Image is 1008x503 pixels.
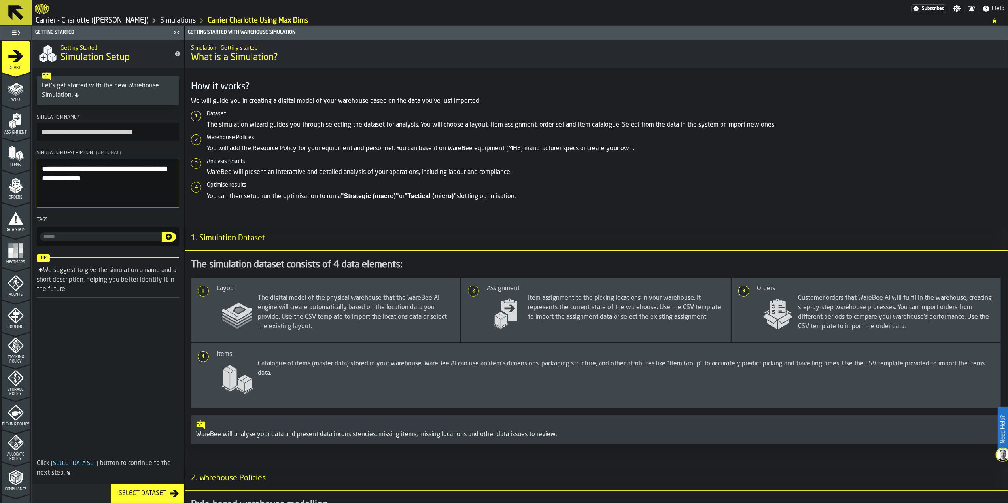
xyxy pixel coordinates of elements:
[2,106,30,137] li: menu Assignment
[207,158,1002,165] h6: Analysis results
[191,96,1002,106] p: We will guide you in creating a digital model of your warehouse based on the data you've just imp...
[49,461,100,466] span: Select Data Set
[2,365,30,397] li: menu Storage Policy
[950,5,964,13] label: button-toggle-Settings
[196,430,997,439] div: WareBee will analyse your data and present data inconsistencies, missing items, missing locations...
[37,254,50,262] span: Tip
[2,27,30,38] label: button-toggle-Toggle Full Menu
[207,134,1002,141] h6: Warehouse Policies
[487,284,724,293] div: Assignment
[40,232,162,241] input: input-value- input-value-
[37,123,179,141] input: button-toolbar-Simulation Name
[911,4,946,13] div: Menu Subscription
[115,489,170,498] div: Select Dataset
[96,461,98,466] span: ]
[2,355,30,364] span: Stacking Policy
[757,284,995,293] div: Orders
[2,260,30,265] span: Heatmaps
[171,28,182,37] label: button-toggle-Close me
[185,473,266,484] span: 2. Warehouse Policies
[2,66,30,70] span: Start
[2,170,30,202] li: menu Orders
[185,26,1008,40] header: Getting Started with Warehouse Simulation
[2,430,30,461] li: menu Allocate Policy
[207,144,1002,153] p: You will add the Resource Policy for your equipment and personnel. You can base it on WareBee equ...
[911,4,946,13] a: link-to-/wh/i/e074fb63-00ea-4531-a7c9-ea0a191b3e4f/settings/billing
[2,41,30,72] li: menu Start
[37,159,179,208] textarea: Simulation Description(Optional)
[2,203,30,234] li: menu Data Stats
[191,51,1002,64] span: What is a Simulation?
[2,325,30,329] span: Routing
[207,182,1002,188] h6: Optimise results
[32,40,184,68] div: title-Simulation Setup
[2,397,30,429] li: menu Picking Policy
[162,232,176,242] button: button-
[2,388,30,396] span: Storage Policy
[979,4,1008,13] label: button-toggle-Help
[999,407,1007,452] label: Need Help?
[40,232,162,241] label: input-value-
[207,168,1002,177] p: WareBee will present an interactive and detailed analysis of your operations, including labour an...
[61,51,130,64] span: Simulation Setup
[199,288,208,294] span: 1
[2,422,30,427] span: Picking Policy
[34,30,171,35] div: Getting Started
[186,30,1006,35] div: Getting Started with Warehouse Simulation
[2,462,30,494] li: menu Compliance
[922,6,944,11] span: Subscribed
[217,284,454,293] div: Layout
[2,268,30,299] li: menu Agents
[487,293,724,335] span: Item assignment to the picking locations in your warehouse. It represents the current state of th...
[37,459,179,478] div: Click button to continue to the next step.
[757,293,995,335] span: Customer orders that WareBee AI will fulfil in the warehouse, creating step-by-step warehouse pro...
[32,26,184,40] header: Getting Started
[111,484,184,503] button: button-Select Dataset
[2,228,30,232] span: Data Stats
[217,359,995,400] span: Catalogue of items (master data) stored in your warehouse. WareBee AI can use an item's dimension...
[37,267,176,293] div: We suggest to give the simulation a name and a short description, helping you better identify it ...
[469,288,478,294] span: 2
[185,40,1008,68] div: title-What is a Simulation?
[2,98,30,102] span: Layout
[2,487,30,492] span: Compliance
[37,217,48,222] span: Tags
[2,73,30,105] li: menu Layout
[217,350,995,359] div: Items
[35,16,1005,25] nav: Breadcrumb
[965,5,979,13] label: button-toggle-Notifications
[2,163,30,167] span: Items
[405,193,457,199] strong: "Tactical (micro)"
[2,130,30,135] span: Assignment
[2,333,30,364] li: menu Stacking Policy
[207,111,1002,117] h6: Dataset
[992,4,1005,13] span: Help
[2,235,30,267] li: menu Heatmaps
[191,81,1002,93] h3: How it works?
[341,193,399,199] strong: "Strategic (macro)"
[37,151,93,155] span: Simulation Description
[185,227,1008,251] h3: title-section-1. Simulation Dataset
[61,43,168,51] h2: Sub Title
[191,43,1002,51] h2: Sub Title
[199,354,208,359] span: 4
[2,195,30,200] span: Orders
[78,115,80,120] span: Required
[207,120,1002,130] p: The simulation wizard guides you through selecting the dataset for analysis. You will choose a la...
[208,16,308,25] a: link-to-/wh/i/e074fb63-00ea-4531-a7c9-ea0a191b3e4f/simulations/ccfccd59-815c-44f3-990f-8b1673339644
[185,467,1008,491] h3: title-section-2. Warehouse Policies
[36,16,148,25] a: link-to-/wh/i/e074fb63-00ea-4531-a7c9-ea0a191b3e4f
[96,151,121,155] span: (Optional)
[739,288,749,294] span: 3
[207,191,1002,201] p: You can then setup run the optimisation to run a or slotting optimisation.
[51,461,53,466] span: [
[185,233,265,244] span: 1. Simulation Dataset
[37,115,179,120] div: Simulation Name
[37,115,179,141] label: button-toolbar-Simulation Name
[191,259,1002,271] div: The simulation dataset consists of 4 data elements:
[217,293,454,335] span: The digital model of the physical warehouse that the WareBee AI engine will create automatically ...
[2,300,30,332] li: menu Routing
[160,16,196,25] a: link-to-/wh/i/e074fb63-00ea-4531-a7c9-ea0a191b3e4f
[2,138,30,170] li: menu Items
[2,293,30,297] span: Agents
